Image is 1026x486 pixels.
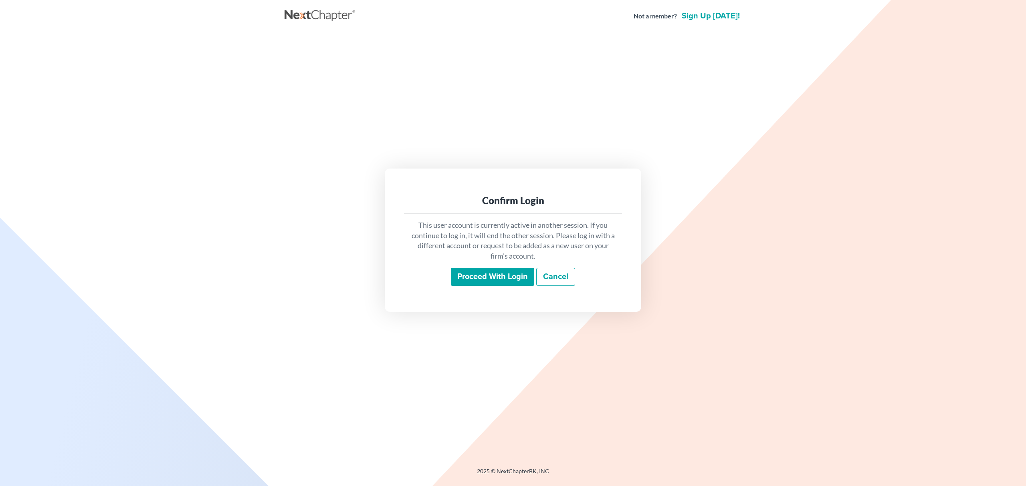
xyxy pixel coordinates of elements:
[680,12,741,20] a: Sign up [DATE]!
[285,467,741,482] div: 2025 © NextChapterBK, INC
[410,220,616,261] p: This user account is currently active in another session. If you continue to log in, it will end ...
[634,12,677,21] strong: Not a member?
[536,268,575,286] a: Cancel
[451,268,534,286] input: Proceed with login
[410,194,616,207] div: Confirm Login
